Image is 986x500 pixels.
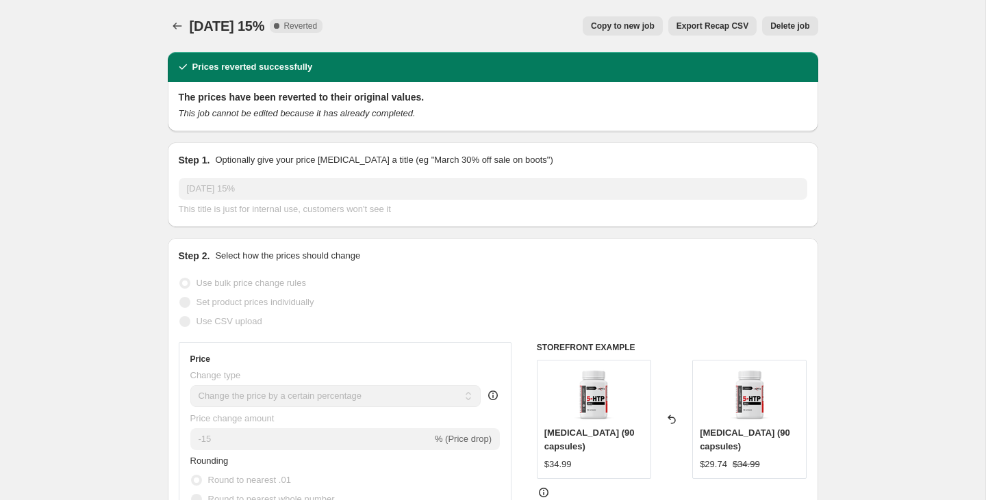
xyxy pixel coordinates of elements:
[544,427,635,451] span: [MEDICAL_DATA] (90 capsules)
[190,456,229,466] span: Rounding
[179,153,210,167] h2: Step 1.
[722,367,777,422] img: 5-HTP-90caps_7408244e-f7a2-499a-9dbe-bc98092062e1_80x.png
[435,434,492,444] span: % (Price drop)
[591,21,655,31] span: Copy to new job
[179,178,807,200] input: 30% off holiday sale
[190,428,432,450] input: -15
[179,204,391,214] span: This title is just for internal use, customers won't see it
[190,370,241,380] span: Change type
[179,90,807,104] h2: The prices have been reverted to their original values.
[192,60,313,74] h2: Prices reverted successfully
[179,108,416,118] i: This job cannot be edited because it has already completed.
[208,475,291,485] span: Round to nearest .01
[733,459,760,469] span: $34.99
[677,21,748,31] span: Export Recap CSV
[770,21,809,31] span: Delete job
[190,413,275,423] span: Price change amount
[762,16,818,36] button: Delete job
[215,249,360,263] p: Select how the prices should change
[566,367,621,422] img: 5-HTP-90caps_7408244e-f7a2-499a-9dbe-bc98092062e1_80x.png
[283,21,317,31] span: Reverted
[486,389,500,402] div: help
[537,342,807,353] h6: STOREFRONT EXAMPLE
[197,278,306,288] span: Use bulk price change rules
[179,249,210,263] h2: Step 2.
[190,18,265,34] span: [DATE] 15%
[168,16,187,36] button: Price change jobs
[215,153,553,167] p: Optionally give your price [MEDICAL_DATA] a title (eg "March 30% off sale on boots")
[700,427,790,451] span: [MEDICAL_DATA] (90 capsules)
[544,459,572,469] span: $34.99
[700,459,727,469] span: $29.74
[583,16,663,36] button: Copy to new job
[190,354,210,365] h3: Price
[668,16,757,36] button: Export Recap CSV
[197,316,262,326] span: Use CSV upload
[197,297,314,307] span: Set product prices individually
